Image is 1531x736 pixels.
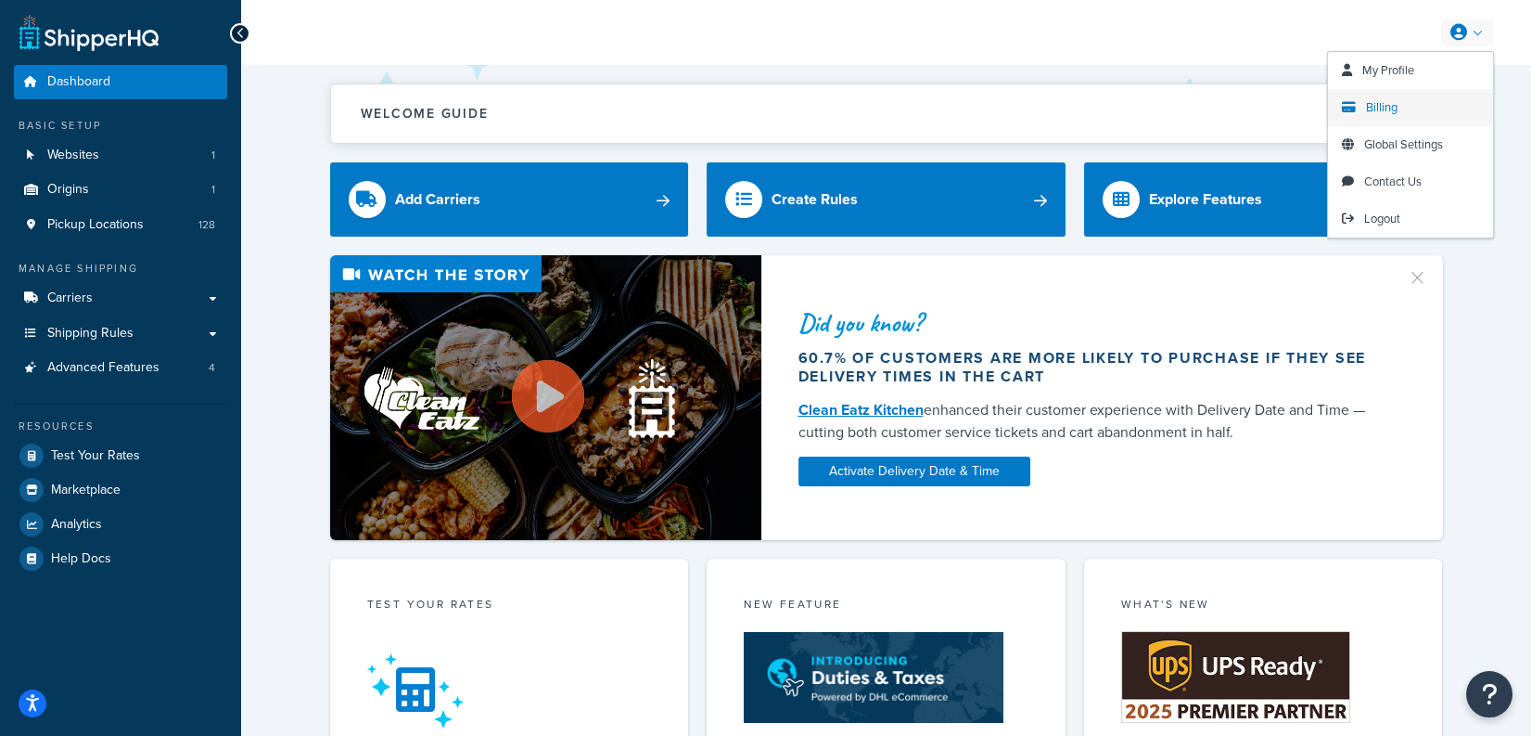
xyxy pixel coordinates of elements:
[47,291,93,306] span: Carriers
[47,326,134,342] span: Shipping Rules
[1366,98,1397,116] span: Billing
[51,483,121,498] span: Marketplace
[209,360,215,376] span: 4
[744,596,1028,617] div: New Feature
[211,148,215,163] span: 1
[367,596,652,617] div: Test your rates
[47,217,144,233] span: Pickup Locations
[14,208,227,242] a: Pickup Locations128
[361,107,489,121] h2: Welcome Guide
[51,551,111,567] span: Help Docs
[14,508,227,541] a: Analytics
[1328,200,1493,238] a: Logout
[14,419,227,434] div: Resources
[1328,52,1493,89] a: My Profile
[51,517,102,533] span: Analytics
[14,316,227,351] a: Shipping Rules
[798,399,1384,444] div: enhanced their customer experience with Delivery Date and Time — cutting both customer service ti...
[1084,162,1443,237] a: Explore Features
[798,399,924,420] a: Clean Eatz Kitchen
[14,281,227,316] a: Carriers
[14,473,227,507] a: Marketplace
[1328,126,1493,163] a: Global Settings
[798,457,1030,486] a: Activate Delivery Date & Time
[1149,187,1262,213] div: Explore Features
[47,360,159,376] span: Advanced Features
[198,217,215,233] span: 128
[14,351,227,385] li: Advanced Features
[772,187,858,213] div: Create Rules
[14,138,227,173] li: Websites
[1328,89,1493,126] a: Billing
[331,84,1442,143] button: Welcome Guide
[1364,173,1422,190] span: Contact Us
[1364,136,1443,153] span: Global Settings
[14,173,227,207] a: Origins1
[14,173,227,207] li: Origins
[14,138,227,173] a: Websites1
[14,118,227,134] div: Basic Setup
[1121,596,1406,617] div: What's New
[707,162,1065,237] a: Create Rules
[51,448,140,464] span: Test Your Rates
[1364,210,1400,227] span: Logout
[330,255,761,540] img: Video thumbnail
[14,208,227,242] li: Pickup Locations
[47,182,89,198] span: Origins
[14,351,227,385] a: Advanced Features4
[1362,61,1414,79] span: My Profile
[14,439,227,472] a: Test Your Rates
[211,182,215,198] span: 1
[330,162,689,237] a: Add Carriers
[47,74,110,90] span: Dashboard
[798,310,1384,336] div: Did you know?
[47,148,99,163] span: Websites
[1466,671,1512,717] button: Open Resource Center
[14,65,227,99] a: Dashboard
[1328,163,1493,200] a: Contact Us
[14,542,227,575] a: Help Docs
[798,349,1384,386] div: 60.7% of customers are more likely to purchase if they see delivery times in the cart
[395,187,480,213] div: Add Carriers
[14,261,227,277] div: Manage Shipping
